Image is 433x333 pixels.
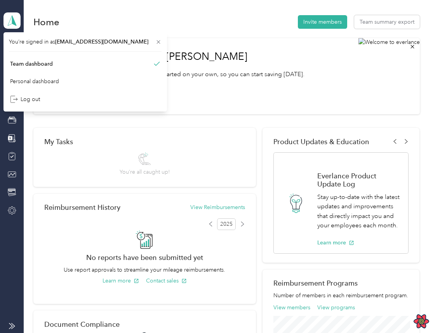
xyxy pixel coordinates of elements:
[120,168,170,176] span: You’re all caught up!
[10,60,53,68] div: Team dashboard
[390,289,433,333] iframe: Everlance-gr Chat Button Frame
[33,18,59,26] h1: Home
[103,277,139,285] button: Learn more
[10,77,59,85] div: Personal dashboard
[44,138,245,146] div: My Tasks
[9,38,162,46] span: You’re signed in as
[317,303,355,312] button: View programs
[273,303,310,312] button: View members
[273,138,369,146] span: Product Updates & Education
[10,95,40,103] div: Log out
[358,38,420,114] img: Welcome to everlance
[317,192,400,230] p: Stay up-to-date with the latest updates and improvements that directly impact you and your employ...
[55,38,148,45] span: [EMAIL_ADDRESS][DOMAIN_NAME]
[146,277,187,285] button: Contact sales
[190,203,245,211] button: View Reimbursements
[273,291,409,300] p: Number of members in each reimbursement program.
[44,266,245,274] p: Use report approvals to streamline your mileage reimbursements.
[298,15,347,29] button: Invite members
[273,279,409,287] h2: Reimbursement Programs
[44,51,304,63] h1: Welcome to Everlance by [PERSON_NAME]
[317,239,354,247] button: Learn more
[217,218,236,230] span: 2025
[44,320,120,328] h2: Document Compliance
[44,203,120,211] h2: Reimbursement History
[44,253,245,262] h2: No reports have been submitted yet
[414,314,429,329] button: Open React Query Devtools
[44,70,304,79] p: Read our step-by-[PERSON_NAME] to get started on your own, so you can start saving [DATE].
[354,15,420,29] button: Team summary export
[317,172,400,188] h1: Everlance Product Update Log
